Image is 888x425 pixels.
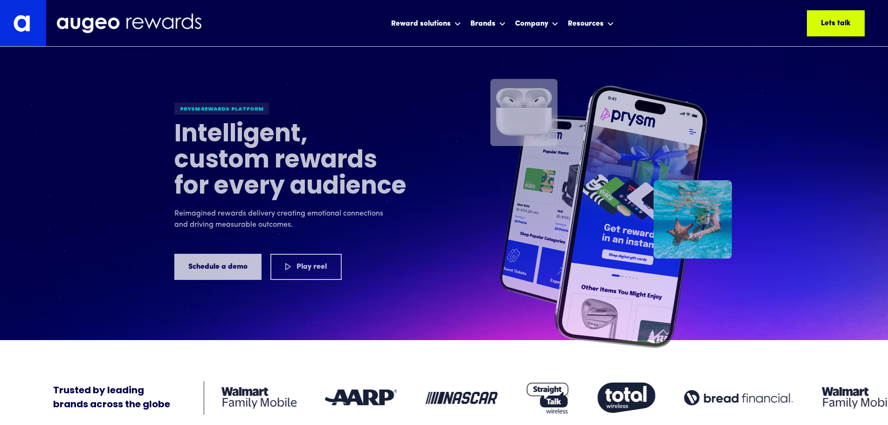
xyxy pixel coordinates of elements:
[174,102,269,114] div: Prysm Rewards platform
[270,253,342,279] a: Play reel
[222,387,297,409] img: Client logo: Walmart Family Mobile
[174,253,262,279] a: Schedule a demo
[389,11,463,35] div: Reward solutions
[807,10,865,36] a: Lets talk
[568,18,604,29] div: Resources
[53,384,170,412] div: Trusted by leading brands across the globe
[565,11,616,35] div: Resources
[515,18,548,29] div: Company
[174,122,407,200] h1: Intelligent, custom rewards for every audience
[470,18,496,29] div: Brands
[391,18,451,29] div: Reward solutions
[174,208,389,230] p: Reimagined rewards delivery creating emotional connections and driving measurable outcomes.
[468,11,508,35] div: Brands
[513,11,561,35] div: Company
